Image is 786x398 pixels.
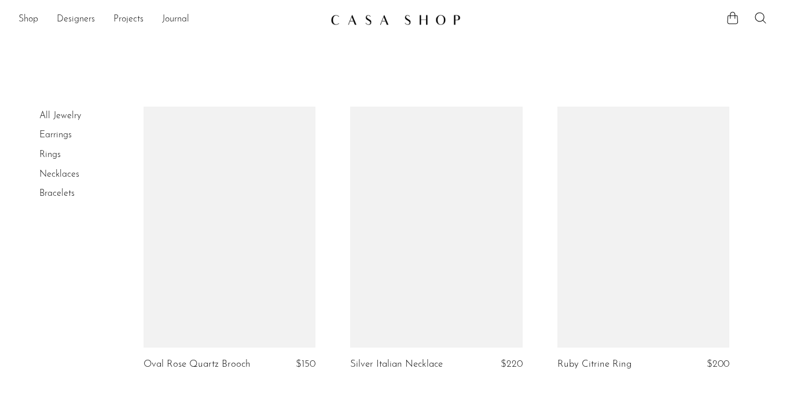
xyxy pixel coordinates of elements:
a: Earrings [39,130,72,140]
a: Bracelets [39,189,75,198]
span: $150 [296,359,315,369]
a: Journal [162,12,189,27]
a: Silver Italian Necklace [350,359,443,370]
a: Rings [39,150,61,159]
nav: Desktop navigation [19,10,321,30]
a: Projects [113,12,144,27]
a: Necklaces [39,170,79,179]
a: All Jewelry [39,111,81,121]
span: $220 [501,359,523,369]
ul: NEW HEADER MENU [19,10,321,30]
a: Oval Rose Quartz Brooch [144,359,251,370]
span: $200 [707,359,729,369]
a: Shop [19,12,38,27]
a: Designers [57,12,95,27]
a: Ruby Citrine Ring [557,359,631,370]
